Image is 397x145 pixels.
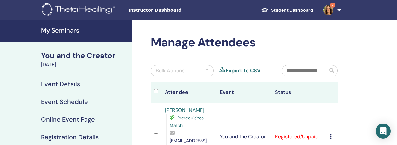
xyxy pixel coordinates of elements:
[261,7,269,13] img: graduation-cap-white.svg
[162,82,217,103] th: Attendee
[323,5,333,15] img: default.jpg
[256,4,318,16] a: Student Dashboard
[41,80,80,88] h4: Event Details
[170,115,204,128] span: Prerequisites Match
[41,133,99,141] h4: Registration Details
[156,67,184,75] div: Bulk Actions
[376,124,391,139] div: Open Intercom Messenger
[42,3,117,17] img: logo.png
[330,3,335,8] span: 7
[151,35,338,50] h2: Manage Attendees
[41,116,95,123] h4: Online Event Page
[41,61,129,69] div: [DATE]
[226,67,260,75] a: Export to CSV
[128,7,223,14] span: Instructor Dashboard
[272,82,327,103] th: Status
[217,82,272,103] th: Event
[41,27,129,34] h4: My Seminars
[165,107,204,113] a: [PERSON_NAME]
[41,50,129,61] div: You and the Creator
[41,98,88,106] h4: Event Schedule
[37,50,132,69] a: You and the Creator[DATE]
